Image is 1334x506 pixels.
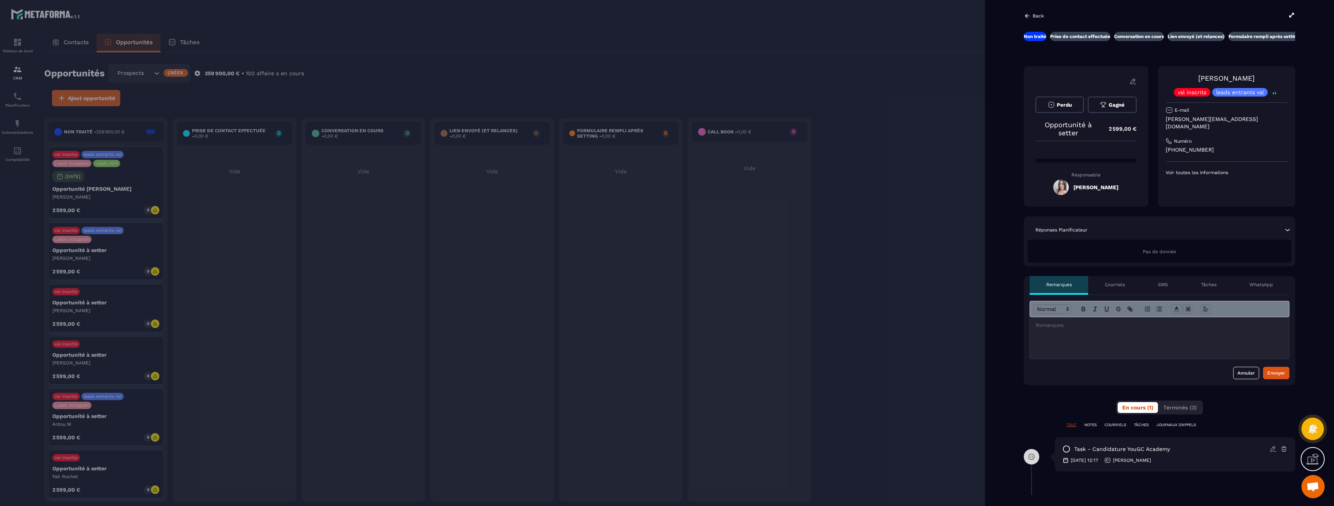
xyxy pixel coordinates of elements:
[1035,227,1087,233] p: Réponses Planificateur
[1159,402,1201,413] button: Terminés (3)
[1163,404,1197,411] span: Terminés (3)
[1088,97,1136,113] button: Gagné
[1035,121,1101,137] p: Opportunité à setter
[1216,90,1264,95] p: leads entrants vsl
[1201,281,1216,288] p: Tâches
[1118,402,1158,413] button: En cours (1)
[1046,281,1072,288] p: Remarques
[1178,90,1206,95] p: vsl inscrits
[1105,281,1125,288] p: Courriels
[1158,281,1168,288] p: SMS
[1166,146,1287,154] p: [PHONE_NUMBER]
[1073,184,1118,190] h5: [PERSON_NAME]
[1035,97,1084,113] button: Perdu
[1174,138,1192,144] p: Numéro
[1101,121,1137,136] p: 2 599,00 €
[1249,281,1273,288] p: WhatsApp
[1175,107,1189,113] p: E-mail
[1270,89,1279,97] p: +1
[1074,446,1170,453] p: task - Candidature YouGC Academy
[1166,169,1287,176] p: Voir toutes les informations
[1057,102,1072,108] span: Perdu
[1122,404,1153,411] span: En cours (1)
[1267,369,1285,377] div: Envoyer
[1301,475,1325,498] a: Ouvrir le chat
[1263,367,1289,379] button: Envoyer
[1104,422,1126,428] p: COURRIELS
[1035,172,1137,178] p: Responsable
[1143,249,1176,254] span: Pas de donnée
[1156,422,1196,428] p: JOURNAUX D'APPELS
[1071,457,1098,463] p: [DATE] 12:17
[1066,422,1077,428] p: TOUT
[1113,457,1151,463] p: [PERSON_NAME]
[1198,74,1255,82] a: [PERSON_NAME]
[1233,367,1259,379] button: Annuler
[1166,116,1287,130] p: [PERSON_NAME][EMAIL_ADDRESS][DOMAIN_NAME]
[1109,102,1125,108] span: Gagné
[1134,422,1149,428] p: TÂCHES
[1084,422,1097,428] p: NOTES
